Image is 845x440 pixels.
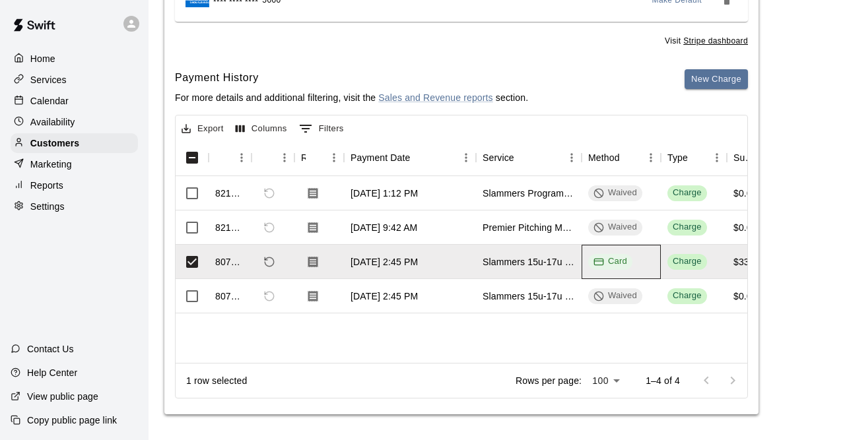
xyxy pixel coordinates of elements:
[232,148,252,168] button: Menu
[483,255,575,268] div: Slammers 15u-17u Player Fees
[306,148,324,167] button: Sort
[215,187,245,200] div: 821635
[593,187,637,199] div: Waived
[673,187,702,199] div: Charge
[673,221,702,234] div: Charge
[733,255,768,268] div: $334.75
[593,255,627,268] div: Card
[351,221,417,234] div: Sep 17, 2025, 9:42 AM
[11,197,138,216] a: Settings
[30,73,67,86] p: Services
[582,139,661,176] div: Method
[175,91,528,104] p: For more details and additional filtering, visit the section.
[215,221,245,234] div: 821288
[665,35,748,48] span: Visit
[296,118,347,139] button: Show filters
[30,179,63,192] p: Reports
[733,221,757,234] div: $0.00
[673,290,702,302] div: Charge
[252,139,294,176] div: Refund
[27,414,117,427] p: Copy public page link
[232,119,290,139] button: Select columns
[683,36,748,46] a: Stripe dashboard
[30,200,65,213] p: Settings
[483,139,514,176] div: Service
[11,133,138,153] a: Customers
[215,255,245,268] div: 807045
[476,139,582,176] div: Service
[11,70,138,90] a: Services
[483,290,575,303] div: Slammers 15u-17u Player Fees
[209,139,252,176] div: Id
[11,49,138,69] a: Home
[562,148,582,168] button: Menu
[30,115,75,129] p: Availability
[516,374,582,387] p: Rows per page:
[258,285,281,307] span: Refund payment
[351,255,418,268] div: Sep 9, 2025, 2:45 PM
[483,221,575,234] div: Premier Pitching Membership
[30,137,79,150] p: Customers
[593,290,637,302] div: Waived
[11,91,138,111] a: Calendar
[673,255,702,268] div: Charge
[301,139,306,176] div: Receipt
[351,290,418,303] div: Sep 9, 2025, 2:45 PM
[351,139,411,176] div: Payment Date
[344,139,476,176] div: Payment Date
[11,154,138,174] a: Marketing
[587,371,625,391] div: 100
[378,92,492,103] a: Sales and Revenue reports
[411,148,429,167] button: Sort
[30,52,55,65] p: Home
[588,139,620,176] div: Method
[667,139,688,176] div: Type
[30,158,72,171] p: Marketing
[27,342,74,356] p: Contact Us
[11,112,138,132] a: Availability
[294,139,344,176] div: Receipt
[27,390,98,403] p: View public page
[688,148,706,167] button: Sort
[178,119,227,139] button: Export
[514,148,533,167] button: Sort
[301,284,325,308] button: Download Receipt
[661,139,727,176] div: Type
[301,216,325,239] button: Download Receipt
[593,221,637,234] div: Waived
[30,94,69,108] p: Calendar
[275,148,294,168] button: Menu
[258,251,281,273] span: Refund payment
[685,69,748,90] button: New Charge
[351,187,418,200] div: Sep 17, 2025, 1:12 PM
[258,148,277,167] button: Sort
[733,139,755,176] div: Subtotal
[707,148,727,168] button: Menu
[646,374,680,387] p: 1–4 of 4
[258,216,281,239] span: Refund payment
[27,366,77,379] p: Help Center
[641,148,661,168] button: Menu
[620,148,638,167] button: Sort
[456,148,476,168] button: Menu
[11,175,138,195] a: Reports
[175,69,528,86] h6: Payment History
[215,148,234,167] button: Sort
[301,250,325,274] button: Download Receipt
[301,181,325,205] button: Download Receipt
[258,182,281,204] span: Refund payment
[186,374,247,387] div: 1 row selected
[483,187,575,200] div: Slammers Program Players
[733,187,757,200] div: $0.00
[215,290,245,303] div: 807044
[733,290,757,303] div: $0.00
